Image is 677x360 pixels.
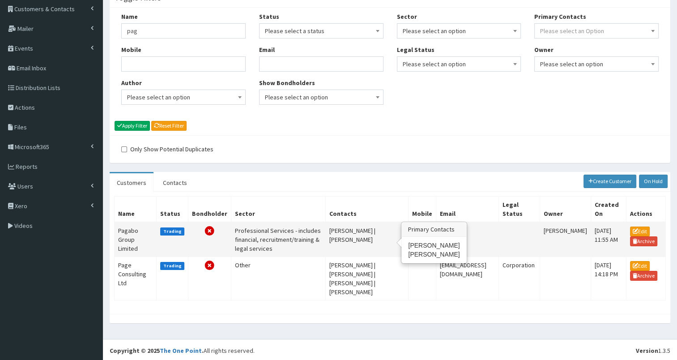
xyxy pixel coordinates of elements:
[259,45,275,54] label: Email
[231,257,325,300] td: Other
[540,196,591,222] th: Owner
[160,347,202,355] a: The One Point
[17,182,33,190] span: Users
[16,84,60,92] span: Distribution Lists
[15,44,33,52] span: Events
[397,45,434,54] label: Legal Status
[259,23,383,39] span: Please select a status
[160,262,184,270] label: Trading
[639,175,668,188] a: On Hold
[15,143,49,151] span: Microsoft365
[408,196,436,222] th: Mobile
[110,173,153,192] a: Customers
[630,236,658,246] a: Archive
[534,12,586,21] label: Primary Contacts
[403,58,515,70] span: Please select an option
[157,196,188,222] th: Status
[402,223,466,237] h3: Primary Contacts
[259,78,315,87] label: Show Bondholders
[115,222,157,257] td: Pagabo Group Limited
[403,25,515,37] span: Please select an option
[16,163,38,171] span: Reports
[259,90,383,105] span: Please select an option
[14,123,27,131] span: Files
[115,196,157,222] th: Name
[630,227,650,236] a: Edit
[15,103,35,111] span: Actions
[325,222,408,257] td: [PERSON_NAME] | [PERSON_NAME]
[540,27,604,35] span: Please select an Option
[436,257,499,300] td: [EMAIL_ADDRESS][DOMAIN_NAME]
[121,90,246,105] span: Please select an option
[151,121,187,131] a: Reset Filter
[115,257,157,300] td: Page Consulting Ltd
[265,91,378,103] span: Please select an option
[15,202,27,210] span: Xero
[110,347,204,355] strong: Copyright © 2025 .
[188,196,231,222] th: Bondholder
[325,196,408,222] th: Contacts
[259,12,279,21] label: Status
[121,12,138,21] label: Name
[127,91,240,103] span: Please select an option
[397,23,521,39] span: Please select an option
[160,227,184,236] label: Trading
[121,146,127,152] input: Only Show Potential Duplicates
[499,257,540,300] td: Corporation
[499,196,540,222] th: Legal Status
[636,347,658,355] b: Version
[630,271,658,281] a: Archive
[121,78,142,87] label: Author
[265,25,378,37] span: Please select a status
[583,175,637,188] a: Create Customer
[17,64,46,72] span: Email Inbox
[540,58,653,70] span: Please select an option
[14,222,33,230] span: Videos
[534,56,659,72] span: Please select an option
[156,173,194,192] a: Contacts
[591,222,626,257] td: [DATE] 11:55 AM
[17,25,34,33] span: Mailer
[397,56,521,72] span: Please select an option
[636,346,670,355] div: 1.3.5
[436,196,499,222] th: Email
[591,196,626,222] th: Created On
[534,45,554,54] label: Owner
[14,5,75,13] span: Customers & Contacts
[231,196,325,222] th: Sector
[591,257,626,300] td: [DATE] 14:18 PM
[626,196,665,222] th: Actions
[325,257,408,300] td: [PERSON_NAME] | [PERSON_NAME] | [PERSON_NAME] | [PERSON_NAME]
[115,121,150,131] button: Apply Filter
[397,12,417,21] label: Sector
[231,222,325,257] td: Professional Services - includes financial, recruitment/training & legal services
[540,222,591,257] td: [PERSON_NAME]
[121,145,213,154] label: Only Show Potential Duplicates
[121,45,141,54] label: Mobile
[630,261,650,271] a: Edit
[402,237,466,263] div: [PERSON_NAME] [PERSON_NAME]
